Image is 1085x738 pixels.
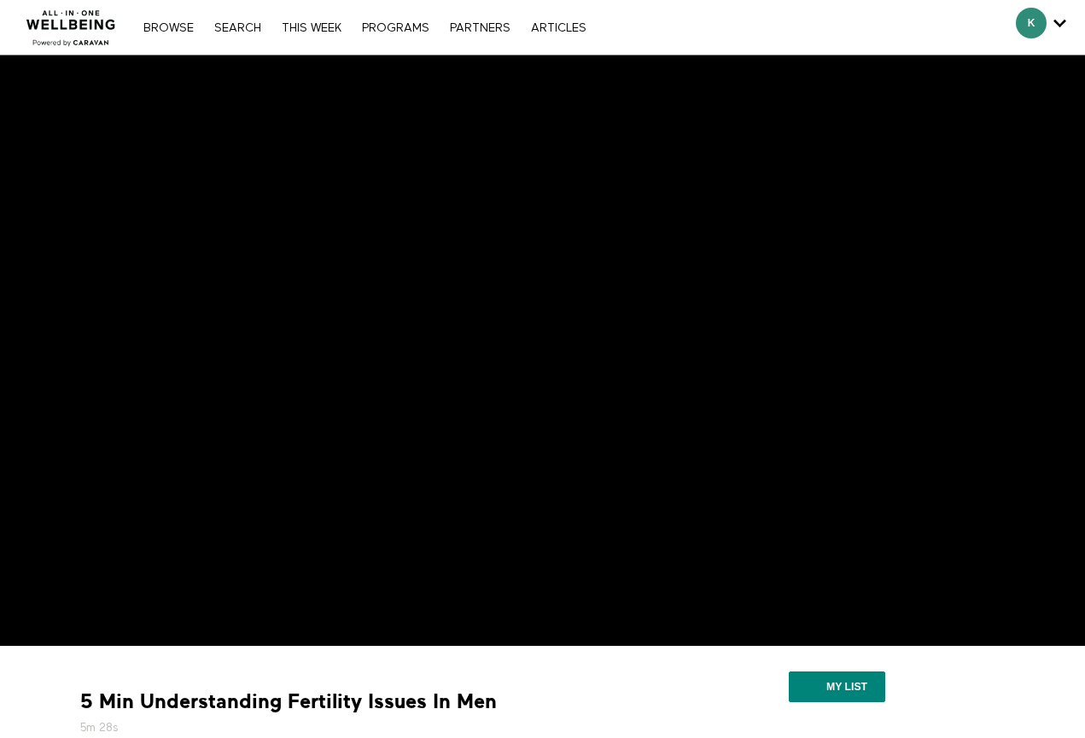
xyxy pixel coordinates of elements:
button: My list [789,671,885,702]
a: Search [206,22,270,34]
a: ARTICLES [522,22,595,34]
a: PROGRAMS [353,22,438,34]
strong: 5 Min Understanding Fertility Issues In Men [80,689,497,715]
a: PARTNERS [441,22,519,34]
nav: Primary [135,19,594,36]
h5: 5m 28s [80,719,648,736]
a: THIS WEEK [273,22,350,34]
a: Browse [135,22,202,34]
